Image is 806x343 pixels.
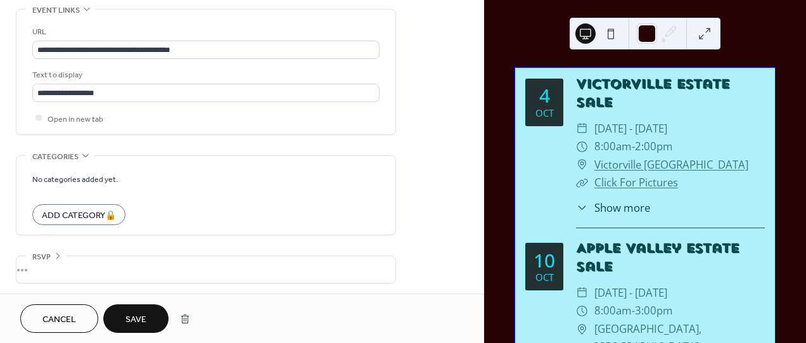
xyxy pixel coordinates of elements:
div: Oct [535,273,554,282]
span: Save [125,313,146,327]
span: 8:00am [594,302,632,320]
span: 8:00am [594,138,632,156]
span: Cancel [42,313,76,327]
button: ​Show more [576,200,650,216]
div: ••• [16,256,395,283]
button: Cancel [20,304,98,333]
span: Open in new tab [48,112,103,126]
div: ​ [576,138,588,156]
div: Text to display [32,68,377,82]
div: ​ [576,120,588,138]
span: - [632,138,635,156]
div: 4 [539,86,550,105]
a: Victorville [GEOGRAPHIC_DATA] [594,156,748,174]
div: Oct [535,108,554,118]
div: ​ [576,320,588,339]
span: [DATE] - [DATE] [594,284,667,302]
span: No categories added yet. [32,172,118,186]
div: ​ [576,174,588,192]
div: ​ [576,156,588,174]
span: 2:00pm [635,138,673,156]
a: Victorville Estate Sale [576,76,729,110]
span: Categories [32,150,79,164]
span: 3:00pm [635,302,673,320]
a: Click For Pictures [594,175,678,190]
span: - [632,302,635,320]
span: [DATE] - [DATE] [594,120,667,138]
div: 10 [534,251,555,270]
span: Show more [594,200,650,216]
span: Event links [32,4,80,17]
button: Save [103,304,169,333]
div: ​ [576,302,588,320]
div: Apple Valley Estate Sale [576,240,765,276]
div: ​ [576,284,588,302]
div: ​ [576,200,588,216]
span: RSVP [32,250,51,264]
div: URL [32,25,377,39]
